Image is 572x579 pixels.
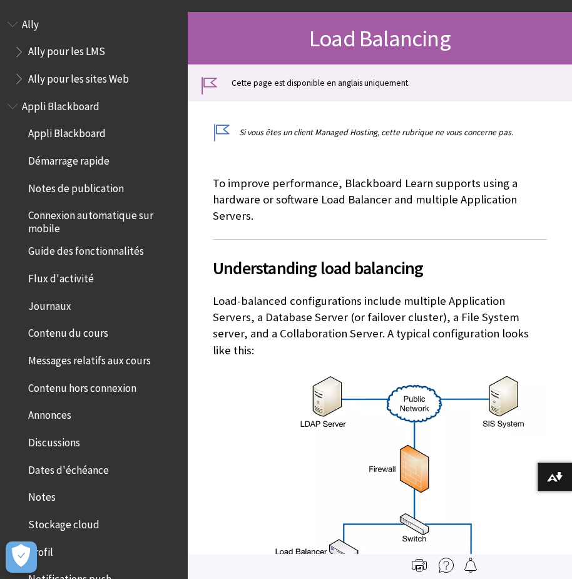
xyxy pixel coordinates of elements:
[28,377,136,394] span: Contenu hors connexion
[213,175,547,225] p: To improve performance, Blackboard Learn supports using a hardware or software Load Balancer and ...
[28,295,71,312] span: Journaux
[28,350,151,367] span: Messages relatifs aux cours
[28,323,108,340] span: Contenu du cours
[200,77,559,89] p: Cette page est disponible en anglais uniquement.
[28,432,80,449] span: Discussions
[28,150,110,167] span: Démarrage rapide
[28,68,129,85] span: Ally pour les sites Web
[213,293,547,359] p: Load-balanced configurations include multiple Application Servers, a Database Server (or failover...
[28,241,144,258] span: Guide des fonctionnalités
[6,541,37,573] button: Ouvrir le centre de préférences
[28,205,179,235] span: Connexion automatique sur mobile
[439,558,454,573] img: More help
[28,541,53,558] span: Profil
[28,178,124,195] span: Notes de publication
[28,123,106,140] span: Appli Blackboard
[28,41,105,58] span: Ally pour les LMS
[28,514,100,531] span: Stockage cloud
[412,558,427,573] img: Print
[28,487,56,504] span: Notes
[22,96,100,113] span: Appli Blackboard
[463,558,478,573] img: Follow this page
[309,24,451,53] span: Load Balancing
[28,459,109,476] span: Dates d'échéance
[28,268,94,285] span: Flux d'activité
[22,14,39,31] span: Ally
[213,126,547,138] p: Si vous êtes un client Managed Hosting, cette rubrique ne vous concerne pas.
[28,405,71,422] span: Annonces
[213,239,547,281] h2: Understanding load balancing
[8,14,180,90] nav: Book outline for Anthology Ally Help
